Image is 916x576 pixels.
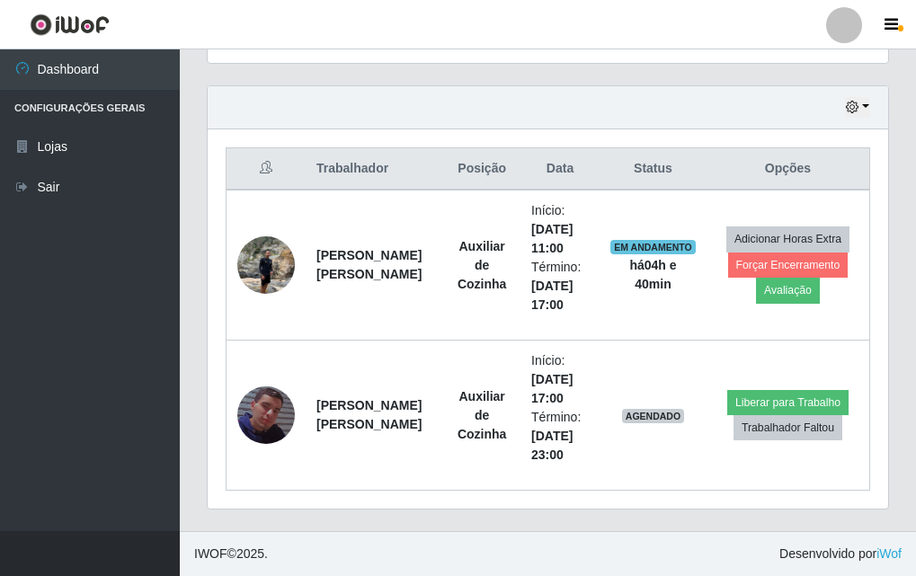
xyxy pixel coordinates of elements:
img: CoreUI Logo [30,13,110,36]
button: Liberar para Trabalho [727,390,849,415]
time: [DATE] 17:00 [531,279,573,312]
time: [DATE] 23:00 [531,429,573,462]
th: Opções [707,148,870,191]
span: © 2025 . [194,545,268,563]
strong: [PERSON_NAME] [PERSON_NAME] [316,398,422,431]
li: Término: [531,408,589,465]
strong: Auxiliar de Cozinha [458,389,506,441]
th: Posição [443,148,520,191]
button: Forçar Encerramento [728,253,849,278]
li: Início: [531,351,589,408]
li: Início: [531,201,589,258]
strong: [PERSON_NAME] [PERSON_NAME] [316,248,422,281]
time: [DATE] 17:00 [531,372,573,405]
strong: há 04 h e 40 min [629,258,676,291]
span: Desenvolvido por [779,545,902,563]
a: iWof [876,546,902,561]
button: Trabalhador Faltou [734,415,842,440]
img: 1738595682776.jpeg [237,364,295,466]
th: Trabalhador [306,148,443,191]
li: Término: [531,258,589,315]
img: 1700098236719.jpeg [237,226,295,303]
strong: Auxiliar de Cozinha [458,239,506,291]
span: AGENDADO [622,409,685,423]
span: IWOF [194,546,227,561]
th: Status [600,148,707,191]
time: [DATE] 11:00 [531,222,573,255]
th: Data [520,148,600,191]
span: EM ANDAMENTO [610,240,696,254]
button: Adicionar Horas Extra [726,226,849,252]
button: Avaliação [756,278,820,303]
